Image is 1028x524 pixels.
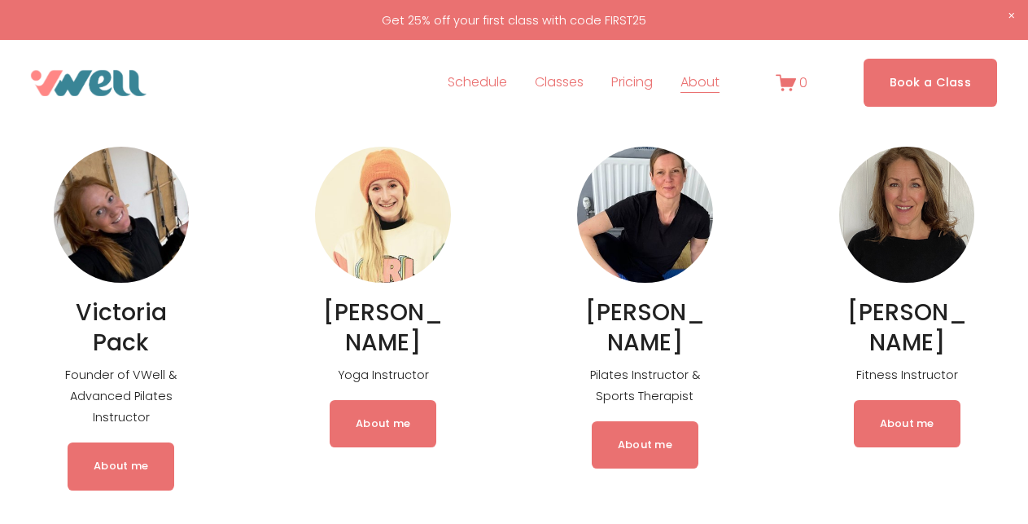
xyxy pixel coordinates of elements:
[799,73,807,92] span: 0
[592,421,698,469] a: About me
[31,70,147,96] img: VWell
[839,364,974,385] p: Fitness Instructor
[330,400,436,447] a: About me
[864,59,998,107] a: Book a Class
[680,71,720,95] span: About
[315,364,450,385] p: Yoga Instructor
[54,364,189,428] p: Founder of VWell & Advanced Pilates Instructor
[577,297,712,357] h2: [PERSON_NAME]
[315,147,450,283] img: Person wearing an orange beanie and a sweater with "GRL PWR" text, smiling.
[448,70,507,96] a: Schedule
[680,70,720,96] a: folder dropdown
[577,147,712,283] img: Person sitting on a yoga mat indoors, wearing a black shirt and black pants, with socks. Backgrou...
[54,297,189,357] h2: Victoria Pack
[68,443,174,490] a: About me
[839,297,974,357] h2: [PERSON_NAME]
[315,297,450,357] h2: [PERSON_NAME]
[611,70,653,96] a: Pricing
[577,364,712,407] p: Pilates Instructor & Sports Therapist
[776,73,808,93] a: 0 items in cart
[535,70,584,96] a: folder dropdown
[854,400,960,447] a: About me
[535,71,584,95] span: Classes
